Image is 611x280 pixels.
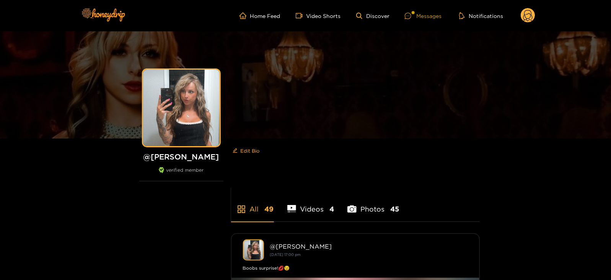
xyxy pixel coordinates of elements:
[265,204,274,214] span: 49
[270,243,468,250] div: @ [PERSON_NAME]
[243,239,264,260] img: kendra
[139,167,223,181] div: verified member
[287,187,334,221] li: Videos
[296,12,341,19] a: Video Shorts
[240,12,280,19] a: Home Feed
[296,12,306,19] span: video-camera
[329,204,334,214] span: 4
[347,187,399,221] li: Photos
[243,264,468,272] div: Boobs surprise!💋😉
[457,12,505,20] button: Notifications
[231,187,274,221] li: All
[390,204,399,214] span: 45
[231,145,261,157] button: editEdit Bio
[233,148,238,154] span: edit
[139,152,223,161] h1: @ [PERSON_NAME]
[237,205,246,214] span: appstore
[356,13,389,19] a: Discover
[240,12,250,19] span: home
[270,252,301,257] small: [DATE] 17:00 pm
[405,11,442,20] div: Messages
[241,147,260,155] span: Edit Bio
